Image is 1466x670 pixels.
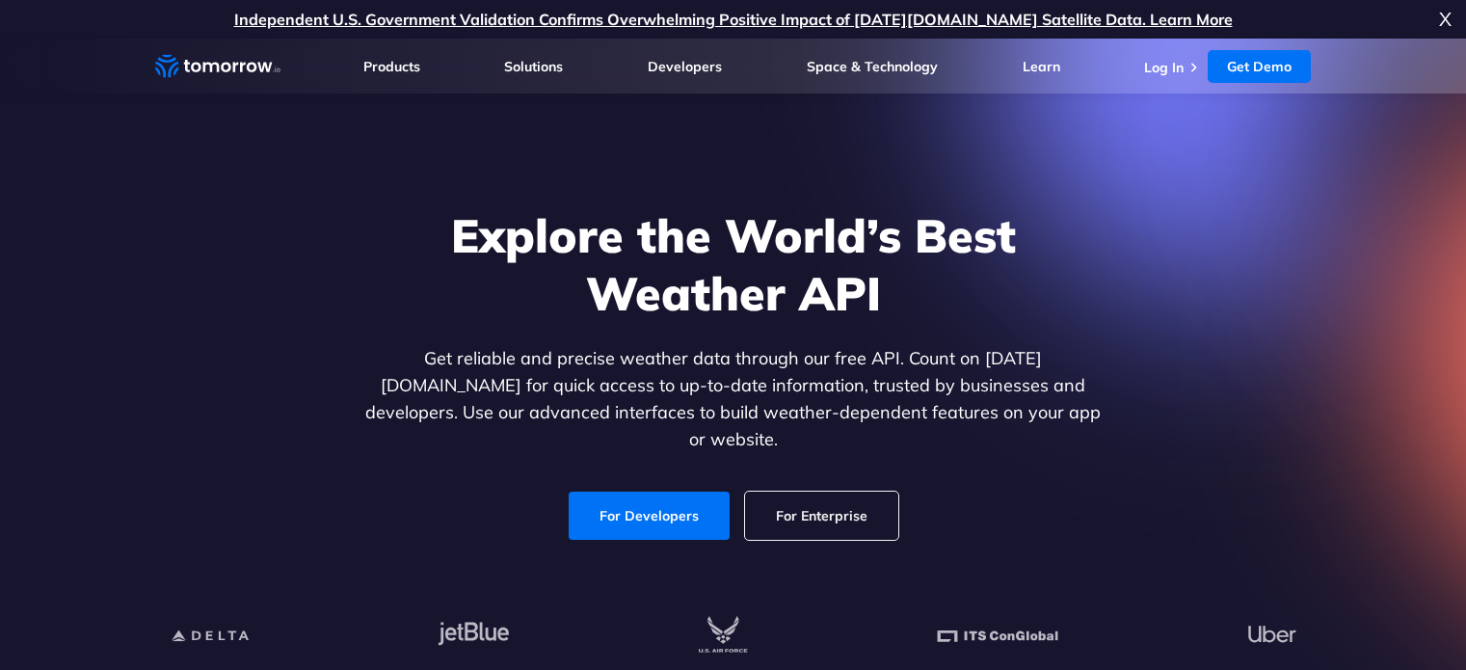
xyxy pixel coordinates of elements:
a: Developers [648,58,722,75]
a: Home link [155,52,280,81]
a: Get Demo [1208,50,1311,83]
a: Products [363,58,420,75]
a: Space & Technology [807,58,938,75]
a: Independent U.S. Government Validation Confirms Overwhelming Positive Impact of [DATE][DOMAIN_NAM... [234,10,1233,29]
a: For Enterprise [745,492,898,540]
p: Get reliable and precise weather data through our free API. Count on [DATE][DOMAIN_NAME] for quic... [361,345,1106,453]
a: For Developers [569,492,730,540]
a: Learn [1023,58,1060,75]
h1: Explore the World’s Best Weather API [361,206,1106,322]
a: Solutions [504,58,563,75]
a: Log In [1144,59,1184,76]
